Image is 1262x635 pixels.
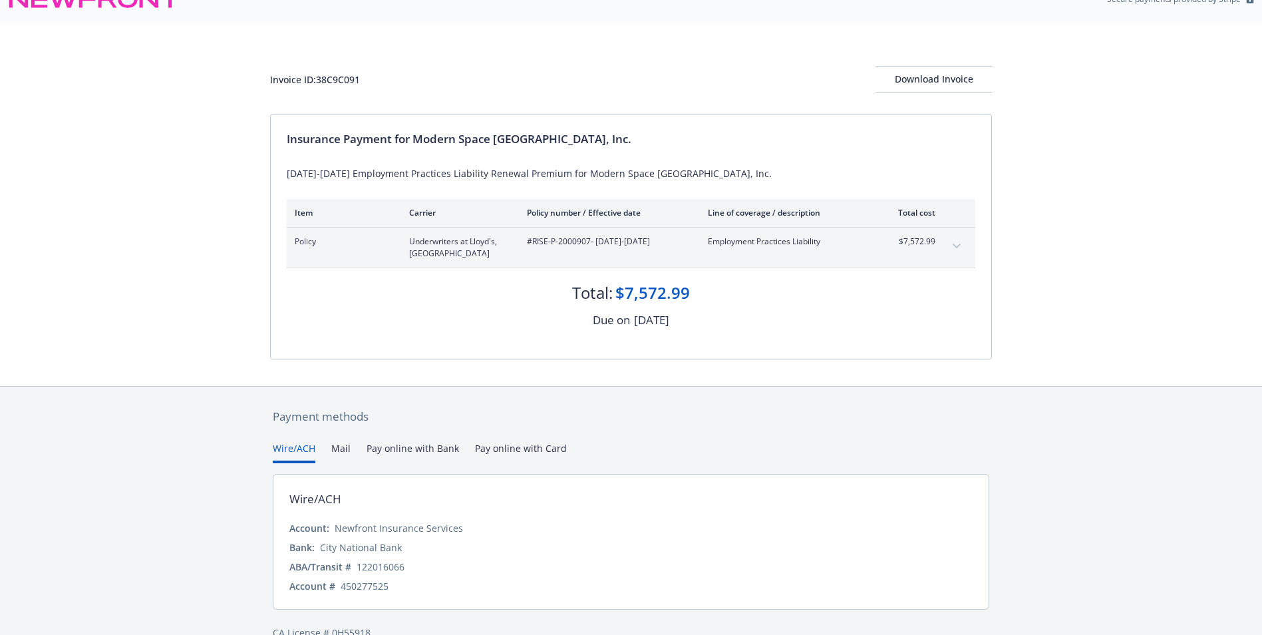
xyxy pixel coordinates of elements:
div: Wire/ACH [289,491,341,508]
div: 450277525 [341,579,389,593]
span: $7,572.99 [885,236,935,248]
div: Account # [289,579,335,593]
span: Underwriters at Lloyd's, [GEOGRAPHIC_DATA] [409,236,506,260]
button: Download Invoice [875,66,992,93]
div: 122016066 [357,560,404,574]
button: Wire/ACH [273,441,315,463]
div: Payment methods [273,408,989,425]
span: #RISE-P-2000907 - [DATE]-[DATE] [527,236,687,248]
div: Newfront Insurance Services [335,521,463,535]
div: [DATE]-[DATE] Employment Practices Liability Renewal Premium for Modern Space [GEOGRAPHIC_DATA], ... [287,166,975,180]
div: Line of coverage / description [708,207,864,218]
div: Total: [572,282,613,304]
span: Employment Practices Liability [708,236,864,248]
div: Bank: [289,540,315,554]
div: [DATE] [634,312,669,329]
button: expand content [946,236,967,257]
div: Insurance Payment for Modern Space [GEOGRAPHIC_DATA], Inc. [287,130,975,148]
span: Policy [295,236,388,248]
button: Pay online with Card [475,441,567,463]
div: Carrier [409,207,506,218]
div: PolicyUnderwriters at Lloyd's, [GEOGRAPHIC_DATA]#RISE-P-2000907- [DATE]-[DATE]Employment Practice... [287,228,975,268]
div: Due on [593,312,630,329]
div: City National Bank [320,540,402,554]
div: Total cost [885,207,935,218]
div: Download Invoice [875,67,992,92]
div: Item [295,207,388,218]
div: Policy number / Effective date [527,207,687,218]
div: Account: [289,521,329,535]
button: Mail [331,441,351,463]
div: ABA/Transit # [289,560,351,574]
div: $7,572.99 [615,282,690,304]
div: Invoice ID: 38C9C091 [270,73,360,87]
button: Pay online with Bank [367,441,459,463]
